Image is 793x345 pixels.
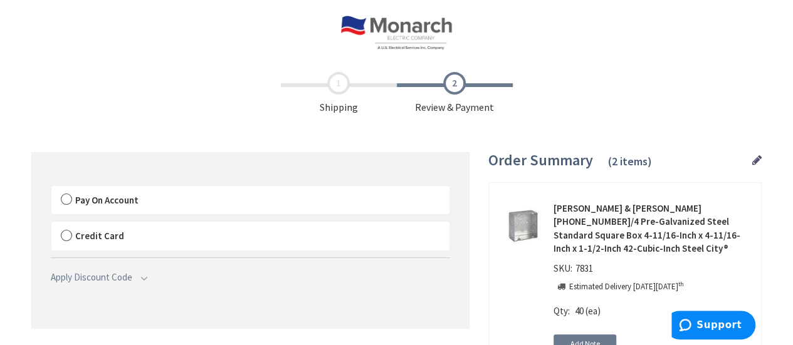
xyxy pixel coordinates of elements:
[575,305,584,317] span: 40
[586,305,601,317] span: (ea)
[503,207,542,245] img: Thomas & Betts 72171-1-1/4 Pre-Galvanized Steel Standard Square Box 4-11/16-Inch x 4-11/16-Inch x...
[554,305,568,317] span: Qty
[51,271,132,283] span: Apply Discount Code
[608,154,652,168] span: (2 items)
[572,262,596,274] span: 7831
[488,150,593,170] span: Order Summary
[678,280,684,288] sup: th
[554,262,596,279] div: SKU:
[671,311,755,342] iframe: Opens a widget where you can find more information
[397,72,513,115] span: Review & Payment
[569,281,684,293] p: Estimated Delivery [DATE][DATE]
[281,72,397,115] span: Shipping
[75,230,124,242] span: Credit Card
[75,194,139,206] span: Pay On Account
[554,202,752,255] strong: [PERSON_NAME] & [PERSON_NAME] [PHONE_NUMBER]/4 Pre-Galvanized Steel Standard Square Box 4-11/16-I...
[341,16,452,50] img: Monarch Electric Company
